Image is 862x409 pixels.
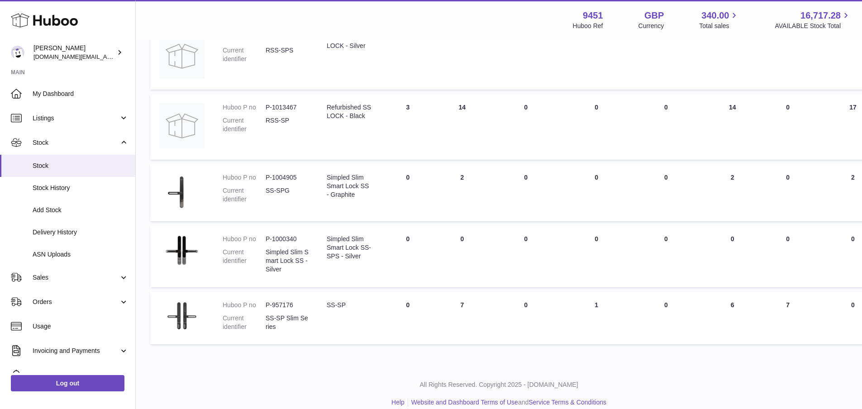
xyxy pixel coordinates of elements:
[266,314,309,331] dd: SS-SP Slim Series
[159,33,205,79] img: product image
[33,184,129,192] span: Stock History
[435,94,489,160] td: 14
[223,103,266,112] dt: Huboo P no
[664,235,668,243] span: 0
[435,164,489,221] td: 2
[775,22,851,30] span: AVAILABLE Stock Total
[266,46,309,63] dd: RSS-SPS
[562,94,630,160] td: 0
[644,10,664,22] strong: GBP
[800,10,841,22] span: 16,717.28
[223,46,266,63] dt: Current identifier
[391,399,405,406] a: Help
[33,114,119,123] span: Listings
[381,292,435,345] td: 0
[638,22,664,30] div: Currency
[266,248,309,274] dd: Simpled Slim Smart Lock SS - Silver
[489,292,562,345] td: 0
[223,301,266,309] dt: Huboo P no
[664,34,668,41] span: 0
[573,22,603,30] div: Huboo Ref
[529,399,606,406] a: Service Terms & Conditions
[33,250,129,259] span: ASN Uploads
[702,164,763,221] td: 2
[381,226,435,287] td: 0
[266,103,309,112] dd: P-1013467
[33,371,129,380] span: Cases
[33,322,129,331] span: Usage
[33,53,180,60] span: [DOMAIN_NAME][EMAIL_ADDRESS][DOMAIN_NAME]
[701,10,729,22] span: 340.00
[489,24,562,90] td: 0
[327,301,371,309] div: SS-SP
[266,116,309,133] dd: RSS-SP
[381,94,435,160] td: 3
[763,292,813,345] td: 7
[327,235,371,261] div: Simpled Slim Smart Lock SS-SPS - Silver
[159,235,205,266] img: product image
[664,104,668,111] span: 0
[159,173,205,210] img: product image
[33,347,119,355] span: Invoicing and Payments
[435,292,489,345] td: 7
[33,44,115,61] div: [PERSON_NAME]
[763,226,813,287] td: 0
[699,22,739,30] span: Total sales
[266,235,309,243] dd: P-1000340
[33,228,129,237] span: Delivery History
[33,138,119,147] span: Stock
[435,24,489,90] td: 21
[489,226,562,287] td: 0
[266,186,309,204] dd: SS-SPG
[327,173,371,199] div: Simpled Slim Smart Lock SS - Graphite
[33,298,119,306] span: Orders
[664,301,668,309] span: 0
[702,292,763,345] td: 6
[11,375,124,391] a: Log out
[763,94,813,160] td: 0
[223,186,266,204] dt: Current identifier
[664,174,668,181] span: 0
[763,164,813,221] td: 0
[223,235,266,243] dt: Huboo P no
[435,226,489,287] td: 0
[562,292,630,345] td: 1
[11,46,24,59] img: amir.ch@gmail.com
[381,164,435,221] td: 0
[33,273,119,282] span: Sales
[702,24,763,90] td: 21
[266,173,309,182] dd: P-1004905
[702,226,763,287] td: 0
[583,10,603,22] strong: 9451
[266,301,309,309] dd: P-957176
[223,116,266,133] dt: Current identifier
[411,399,518,406] a: Website and Dashboard Terms of Use
[223,248,266,274] dt: Current identifier
[33,90,129,98] span: My Dashboard
[562,226,630,287] td: 0
[33,162,129,170] span: Stock
[489,164,562,221] td: 0
[223,173,266,182] dt: Huboo P no
[381,24,435,90] td: 1
[408,398,606,407] li: and
[223,314,266,331] dt: Current identifier
[33,206,129,214] span: Add Stock
[327,33,371,51] div: Refurbished SS LOCK - Silver
[159,103,205,148] img: product image
[489,94,562,160] td: 0
[159,301,205,332] img: product image
[562,24,630,90] td: 0
[699,10,739,30] a: 340.00 Total sales
[327,103,371,120] div: Refurbished SS LOCK - Black
[775,10,851,30] a: 16,717.28 AVAILABLE Stock Total
[562,164,630,221] td: 0
[763,24,813,90] td: 0
[702,94,763,160] td: 14
[143,380,855,389] p: All Rights Reserved. Copyright 2025 - [DOMAIN_NAME]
